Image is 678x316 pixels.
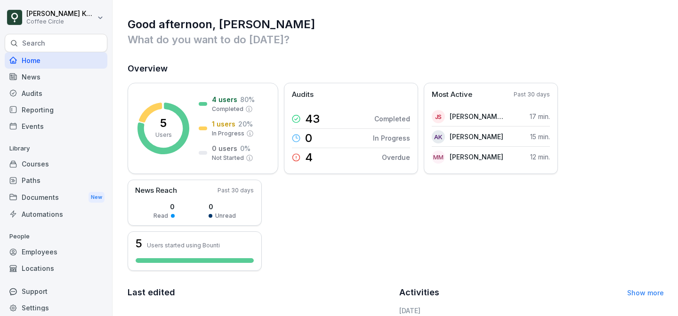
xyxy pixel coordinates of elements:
[530,152,550,162] p: 12 min.
[135,185,177,196] p: News Reach
[5,102,107,118] a: Reporting
[240,95,255,104] p: 80 %
[432,130,445,143] div: AK
[212,105,243,113] p: Completed
[374,114,410,124] p: Completed
[238,119,253,129] p: 20 %
[212,129,244,138] p: In Progress
[5,189,107,206] div: Documents
[218,186,254,195] p: Past 30 days
[153,202,175,212] p: 0
[399,306,664,316] h6: [DATE]
[5,300,107,316] a: Settings
[5,244,107,260] a: Employees
[128,286,393,299] h2: Last edited
[212,154,244,162] p: Not Started
[5,189,107,206] a: DocumentsNew
[26,18,95,25] p: Coffee Circle
[450,111,504,121] p: [PERSON_NAME] [PERSON_NAME]
[5,69,107,85] a: News
[450,132,503,142] p: [PERSON_NAME]
[5,52,107,69] a: Home
[240,143,250,153] p: 0 %
[5,156,107,172] a: Courses
[5,141,107,156] p: Library
[22,39,45,48] p: Search
[305,113,320,125] p: 43
[432,110,445,123] div: JS
[212,143,237,153] p: 0 users
[5,229,107,244] p: People
[305,133,312,144] p: 0
[530,132,550,142] p: 15 min.
[147,242,220,249] p: Users started using Bounti
[128,32,664,47] p: What do you want to do [DATE]?
[292,89,314,100] p: Audits
[128,62,664,75] h2: Overview
[450,152,503,162] p: [PERSON_NAME]
[530,111,550,121] p: 17 min.
[136,238,142,249] h3: 5
[89,192,105,203] div: New
[160,118,167,129] p: 5
[432,150,445,164] div: MM
[5,85,107,102] a: Audits
[5,206,107,222] a: Automations
[305,152,313,163] p: 4
[155,131,172,139] p: Users
[514,90,550,99] p: Past 30 days
[128,17,664,32] h1: Good afternoon, [PERSON_NAME]
[153,212,168,220] p: Read
[627,289,664,297] a: Show more
[209,202,236,212] p: 0
[5,118,107,134] a: Events
[432,89,472,100] p: Most Active
[382,152,410,162] p: Overdue
[26,10,95,18] p: [PERSON_NAME] Kaliekina
[5,172,107,189] a: Paths
[212,119,235,129] p: 1 users
[215,212,236,220] p: Unread
[212,95,237,104] p: 4 users
[5,283,107,300] div: Support
[5,260,107,276] a: Locations
[399,286,439,299] h2: Activities
[373,133,410,143] p: In Progress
